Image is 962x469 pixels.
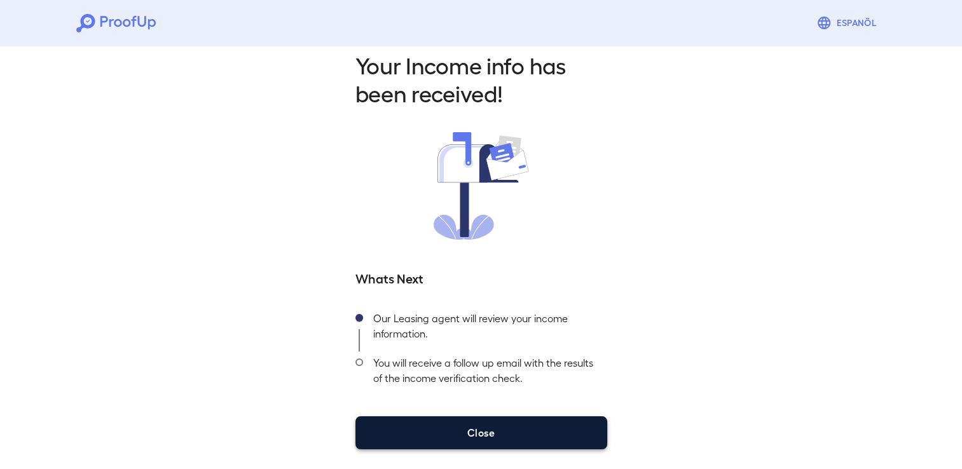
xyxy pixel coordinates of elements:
div: You will receive a follow up email with the results of the income verification check. [363,351,607,396]
img: received.svg [434,132,529,240]
h2: Your Income info has been received! [355,51,607,107]
h5: Whats Next [355,269,607,287]
div: Our Leasing agent will review your income information. [363,307,607,351]
button: Espanõl [811,10,886,36]
button: Close [355,416,607,449]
